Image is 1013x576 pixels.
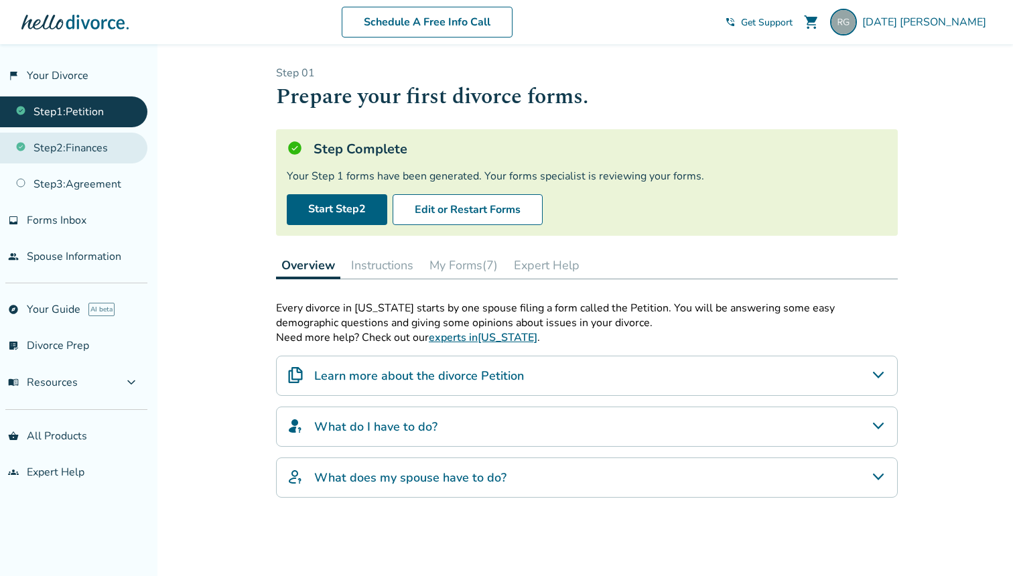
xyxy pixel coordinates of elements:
[8,251,19,262] span: people
[276,356,898,396] div: Learn more about the divorce Petition
[8,467,19,478] span: groups
[342,7,513,38] a: Schedule A Free Info Call
[8,304,19,315] span: explore
[287,194,387,225] a: Start Step2
[287,169,887,184] div: Your Step 1 forms have been generated. Your forms specialist is reviewing your forms.
[946,512,1013,576] iframe: Chat Widget
[8,375,78,390] span: Resources
[8,340,19,351] span: list_alt_check
[8,431,19,441] span: shopping_basket
[276,407,898,447] div: What do I have to do?
[424,252,503,279] button: My Forms(7)
[8,377,19,388] span: menu_book
[725,16,793,29] a: phone_in_talkGet Support
[803,14,819,30] span: shopping_cart
[8,70,19,81] span: flag_2
[287,367,303,383] img: Learn more about the divorce Petition
[123,374,139,390] span: expand_more
[287,418,303,434] img: What do I have to do?
[725,17,736,27] span: phone_in_talk
[276,252,340,279] button: Overview
[741,16,793,29] span: Get Support
[276,330,898,345] p: Need more help? Check out our .
[509,252,585,279] button: Expert Help
[393,194,543,225] button: Edit or Restart Forms
[27,213,86,228] span: Forms Inbox
[276,66,898,80] p: Step 0 1
[862,15,992,29] span: [DATE] [PERSON_NAME]
[314,367,524,384] h4: Learn more about the divorce Petition
[314,418,437,435] h4: What do I have to do?
[346,252,419,279] button: Instructions
[276,80,898,113] h1: Prepare your first divorce forms.
[276,457,898,498] div: What does my spouse have to do?
[287,469,303,485] img: What does my spouse have to do?
[314,140,407,158] h5: Step Complete
[429,330,537,345] a: experts in[US_STATE]
[276,301,898,330] p: Every divorce in [US_STATE] starts by one spouse filing a form called the Petition. You will be a...
[88,303,115,316] span: AI beta
[8,215,19,226] span: inbox
[314,469,506,486] h4: What does my spouse have to do?
[830,9,857,35] img: raja.gangopadhya@gmail.com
